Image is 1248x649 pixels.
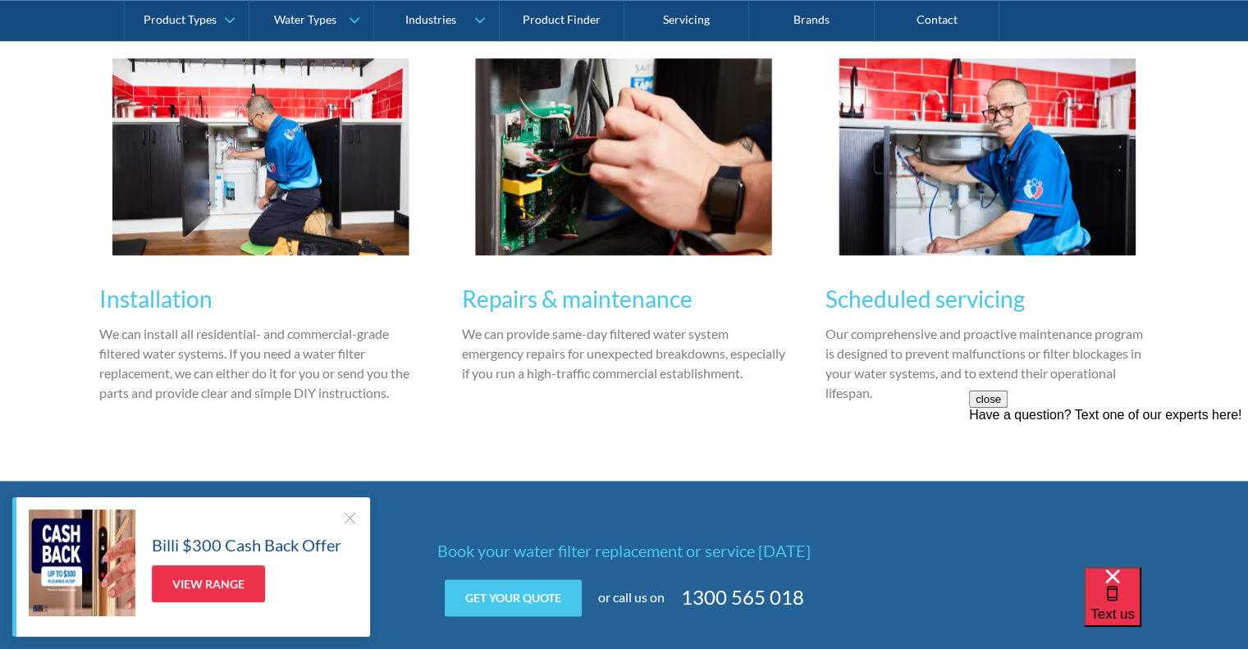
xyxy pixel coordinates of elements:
iframe: podium webchat widget prompt [969,391,1248,587]
h3: Scheduled servicing [825,281,1150,316]
p: Our comprehensive and proactive maintenance program is designed to prevent malfunctions or filter... [825,324,1150,403]
iframe: podium webchat widget bubble [1084,567,1248,649]
a: View Range [152,565,265,602]
h3: Installation [99,281,423,316]
img: Billi $300 Cash Back Offer [29,510,135,616]
p: or call us on [598,587,665,607]
a: 1300 565 018 [681,583,804,612]
img: The Water People team member working on switch board for water filter [475,58,772,255]
div: Product Types [144,13,217,27]
div: Water Types [274,13,336,27]
p: We can install all residential- and commercial-grade filtered water systems. If you need a water ... [99,324,423,403]
img: The Water People team member servicing water filter [839,58,1136,255]
h3: Repairs & maintenance [462,281,786,316]
p: We can provide same-day filtered water system emergency repairs for unexpected breakdowns, especi... [462,324,786,383]
img: The Water People team member installing filter under sink [112,58,409,255]
div: Industries [405,13,455,27]
h3: Book your water filter replacement or service [DATE] [304,538,944,563]
a: Get your quote [445,579,582,616]
h5: Billi $300 Cash Back Offer [152,532,341,557]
